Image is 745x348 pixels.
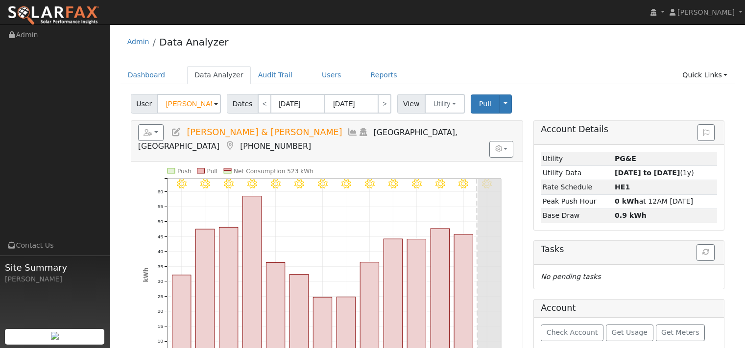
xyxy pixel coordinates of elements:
[51,332,59,340] img: retrieve
[358,127,369,137] a: Login As (last Never)
[7,5,99,26] img: SolarFax
[661,328,699,336] span: Get Meters
[541,209,613,223] td: Base Draw
[177,168,192,175] text: Push
[234,168,313,175] text: Net Consumption 523 kWh
[158,308,164,314] text: 20
[271,179,281,189] i: 8/23 - Clear
[411,179,421,189] i: 8/29 - Clear
[251,66,300,84] a: Audit Trail
[158,278,164,284] text: 30
[541,194,613,209] td: Peak Push Hour
[158,189,164,194] text: 60
[5,261,105,274] span: Site Summary
[341,179,351,189] i: 8/26 - Clear
[458,179,468,189] i: 8/31 - Clear
[158,219,164,224] text: 50
[120,66,173,84] a: Dashboard
[294,179,304,189] i: 8/24 - Clear
[697,244,715,261] button: Refresh
[615,183,630,191] strong: Y
[187,127,342,137] span: [PERSON_NAME] & [PERSON_NAME]
[5,274,105,284] div: [PERSON_NAME]
[541,325,603,341] button: Check Account
[127,38,149,46] a: Admin
[378,94,391,114] a: >
[224,141,235,151] a: Map
[388,179,398,189] i: 8/28 - Clear
[547,328,598,336] span: Check Account
[675,66,735,84] a: Quick Links
[157,94,221,114] input: Select a User
[397,94,425,114] span: View
[697,124,715,141] button: Issue History
[435,179,445,189] i: 8/30 - Clear
[200,179,210,189] i: 8/20 - Clear
[615,155,636,162] strong: ID: 17244639, authorized: 09/02/25
[615,197,639,205] strong: 0 kWh
[158,294,164,299] text: 25
[365,179,375,189] i: 8/27 - Clear
[541,273,601,280] i: No pending tasks
[143,268,149,282] text: kWh
[615,169,694,177] span: (1y)
[224,179,234,189] i: 8/21 - Clear
[479,100,491,108] span: Pull
[158,204,164,209] text: 55
[171,127,182,137] a: Edit User (36574)
[425,94,465,114] button: Utility
[541,303,576,313] h5: Account
[159,36,228,48] a: Data Analyzer
[177,179,187,189] i: 8/19 - Clear
[247,179,257,189] i: 8/22 - Clear
[363,66,405,84] a: Reports
[158,264,164,269] text: 35
[314,66,349,84] a: Users
[187,66,251,84] a: Data Analyzer
[131,94,158,114] span: User
[541,124,717,135] h5: Account Details
[207,168,217,175] text: Pull
[158,324,164,329] text: 15
[541,244,717,255] h5: Tasks
[318,179,328,189] i: 8/25 - Clear
[158,249,164,254] text: 40
[606,325,653,341] button: Get Usage
[158,233,164,239] text: 45
[656,325,705,341] button: Get Meters
[615,169,680,177] strong: [DATE] to [DATE]
[613,194,718,209] td: at 12AM [DATE]
[158,338,164,344] text: 10
[227,94,258,114] span: Dates
[677,8,735,16] span: [PERSON_NAME]
[258,94,271,114] a: <
[541,152,613,166] td: Utility
[240,141,311,151] span: [PHONE_NUMBER]
[541,180,613,194] td: Rate Schedule
[471,94,500,114] button: Pull
[615,211,647,219] strong: 0.9 kWh
[612,328,648,336] span: Get Usage
[541,166,613,180] td: Utility Data
[347,127,358,137] a: Multi-Series Graph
